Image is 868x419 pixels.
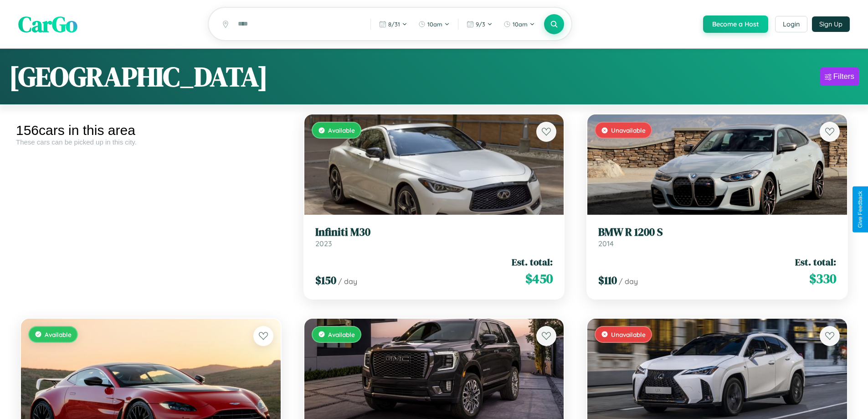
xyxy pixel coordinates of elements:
[315,226,553,248] a: Infiniti M302023
[315,273,336,288] span: $ 150
[611,126,646,134] span: Unavailable
[512,255,553,269] span: Est. total:
[45,331,72,338] span: Available
[16,138,286,146] div: These cars can be picked up in this city.
[388,21,400,28] span: 8 / 31
[611,331,646,338] span: Unavailable
[315,226,553,239] h3: Infiniti M30
[476,21,485,28] span: 9 / 3
[598,226,836,239] h3: BMW R 1200 S
[427,21,442,28] span: 10am
[525,269,553,288] span: $ 450
[338,277,357,286] span: / day
[795,255,836,269] span: Est. total:
[812,16,850,32] button: Sign Up
[499,17,539,31] button: 10am
[703,16,768,33] button: Become a Host
[775,16,807,32] button: Login
[18,9,77,39] span: CarGo
[598,226,836,248] a: BMW R 1200 S2014
[820,67,859,86] button: Filters
[328,331,355,338] span: Available
[315,239,332,248] span: 2023
[598,273,617,288] span: $ 110
[328,126,355,134] span: Available
[16,123,286,138] div: 156 cars in this area
[598,239,614,248] span: 2014
[809,269,836,288] span: $ 330
[9,58,268,95] h1: [GEOGRAPHIC_DATA]
[857,191,863,228] div: Give Feedback
[375,17,412,31] button: 8/31
[513,21,528,28] span: 10am
[619,277,638,286] span: / day
[414,17,454,31] button: 10am
[833,72,854,81] div: Filters
[462,17,497,31] button: 9/3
